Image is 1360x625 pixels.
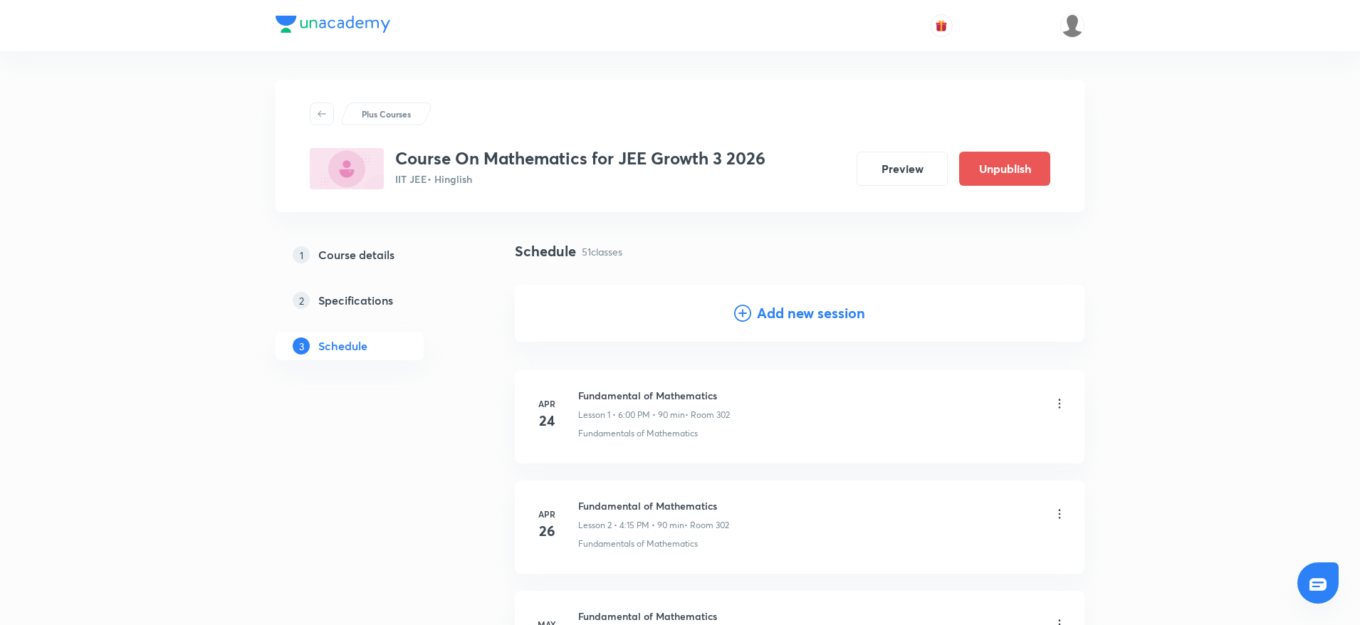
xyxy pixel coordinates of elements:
h6: Fundamental of Mathematics [578,388,730,403]
a: 1Course details [276,241,469,269]
p: Fundamentals of Mathematics [578,427,698,440]
h6: Fundamental of Mathematics [578,498,729,513]
p: Lesson 1 • 6:00 PM • 90 min [578,409,685,421]
p: • Room 302 [685,409,730,421]
h6: Apr [533,397,561,410]
img: Company Logo [276,16,390,33]
h4: 26 [533,520,561,542]
p: Lesson 2 • 4:15 PM • 90 min [578,519,684,532]
button: Unpublish [959,152,1050,186]
p: Fundamentals of Mathematics [578,537,698,550]
button: avatar [930,14,953,37]
p: 51 classes [582,244,622,259]
h4: 24 [533,410,561,431]
h3: Course On Mathematics for JEE Growth 3 2026 [395,148,765,169]
p: 1 [293,246,310,263]
h6: Apr [533,508,561,520]
p: 3 [293,337,310,354]
h6: Fundamental of Mathematics [578,609,731,624]
h4: Schedule [515,241,576,262]
p: Plus Courses [362,107,411,120]
button: Preview [857,152,948,186]
img: avatar [935,19,948,32]
h4: Add new session [757,303,865,324]
a: Company Logo [276,16,390,36]
img: Add [1027,285,1084,342]
img: Ankit Porwal [1060,14,1084,38]
p: 2 [293,292,310,309]
p: IIT JEE • Hinglish [395,172,765,187]
h5: Schedule [318,337,367,354]
p: • Room 302 [684,519,729,532]
h5: Specifications [318,292,393,309]
a: 2Specifications [276,286,469,315]
img: 7757E387-095F-408B-89EA-86DD85DCA1FA_plus.png [310,148,384,189]
h5: Course details [318,246,394,263]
